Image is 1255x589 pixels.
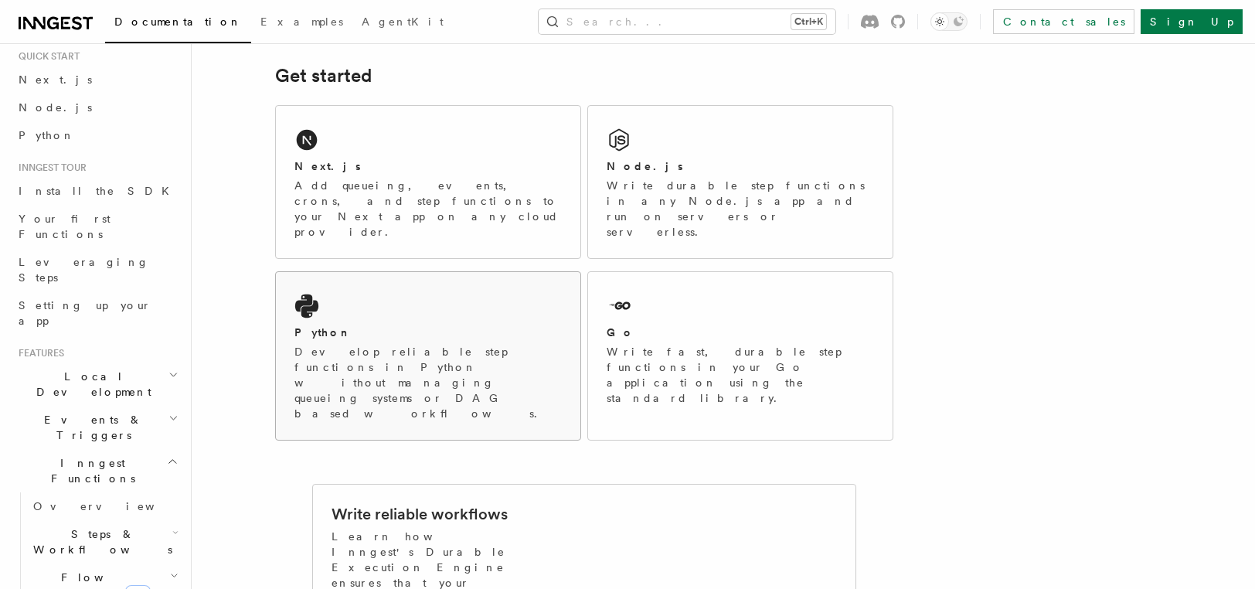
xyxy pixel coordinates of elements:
[294,344,562,421] p: Develop reliable step functions in Python without managing queueing systems or DAG based workflows.
[1141,9,1243,34] a: Sign Up
[275,271,581,441] a: PythonDevelop reliable step functions in Python without managing queueing systems or DAG based wo...
[12,406,182,449] button: Events & Triggers
[607,158,683,174] h2: Node.js
[114,15,242,28] span: Documentation
[33,500,192,512] span: Overview
[12,455,167,486] span: Inngest Functions
[294,178,562,240] p: Add queueing, events, crons, and step functions to your Next app on any cloud provider.
[12,248,182,291] a: Leveraging Steps
[587,105,893,259] a: Node.jsWrite durable step functions in any Node.js app and run on servers or serverless.
[12,177,182,205] a: Install the SDK
[12,162,87,174] span: Inngest tour
[19,101,92,114] span: Node.js
[607,178,874,240] p: Write durable step functions in any Node.js app and run on servers or serverless.
[12,291,182,335] a: Setting up your app
[12,449,182,492] button: Inngest Functions
[27,526,172,557] span: Steps & Workflows
[12,121,182,149] a: Python
[930,12,968,31] button: Toggle dark mode
[19,185,179,197] span: Install the SDK
[275,65,372,87] a: Get started
[539,9,835,34] button: Search...Ctrl+K
[587,271,893,441] a: GoWrite fast, durable step functions in your Go application using the standard library.
[105,5,251,43] a: Documentation
[27,520,182,563] button: Steps & Workflows
[251,5,352,42] a: Examples
[607,344,874,406] p: Write fast, durable step functions in your Go application using the standard library.
[275,105,581,259] a: Next.jsAdd queueing, events, crons, and step functions to your Next app on any cloud provider.
[27,492,182,520] a: Overview
[12,50,80,63] span: Quick start
[12,369,168,400] span: Local Development
[791,14,826,29] kbd: Ctrl+K
[12,66,182,94] a: Next.js
[332,503,508,525] h2: Write reliable workflows
[362,15,444,28] span: AgentKit
[993,9,1134,34] a: Contact sales
[12,94,182,121] a: Node.js
[607,325,634,340] h2: Go
[260,15,343,28] span: Examples
[19,299,151,327] span: Setting up your app
[294,158,361,174] h2: Next.js
[19,73,92,86] span: Next.js
[19,129,75,141] span: Python
[12,205,182,248] a: Your first Functions
[12,363,182,406] button: Local Development
[294,325,352,340] h2: Python
[12,347,64,359] span: Features
[12,412,168,443] span: Events & Triggers
[19,256,149,284] span: Leveraging Steps
[19,213,111,240] span: Your first Functions
[352,5,453,42] a: AgentKit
